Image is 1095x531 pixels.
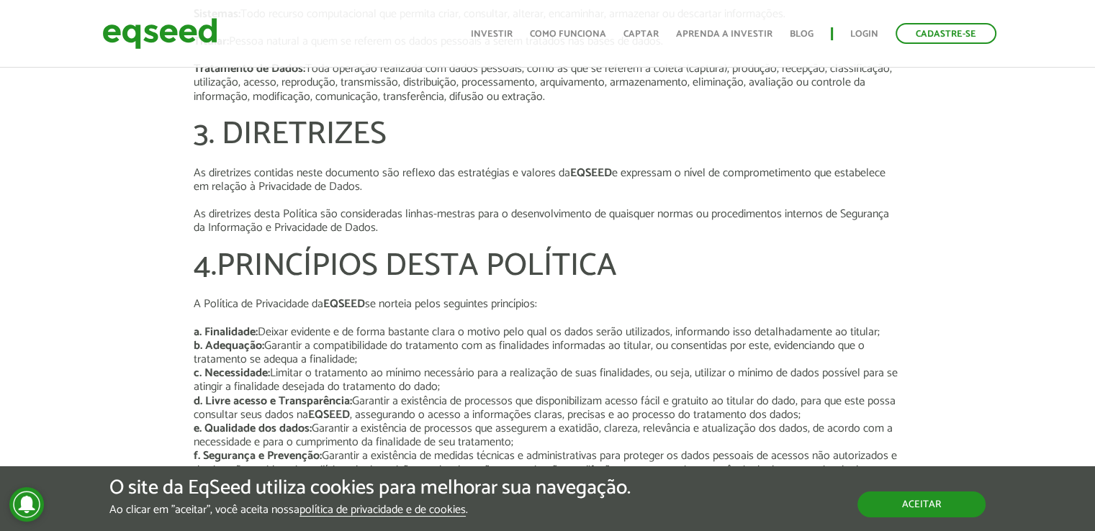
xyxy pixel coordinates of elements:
[194,322,258,342] strong: a. Finalidade:
[109,477,631,499] h5: O site da EqSeed utiliza cookies para melhorar sua navegação.
[790,29,814,39] a: Blog
[194,325,902,339] p: Deixar evidente e de forma bastante clara o motivo pelo qual os dados serão utilizados, informand...
[194,249,902,283] h2: 4.PRINCÍPIOS DESTA POLÍTICA
[194,446,322,466] strong: f. Segurança e Prevenção:
[299,504,466,517] a: política de privacidade e de cookies
[471,29,513,39] a: Investir
[896,23,996,44] a: Cadastre-se
[676,29,772,39] a: Aprenda a investir
[857,491,986,517] button: Aceitar
[194,336,264,355] strong: b. Adequação:
[194,59,305,78] strong: Tratamento de Dados:
[194,419,312,438] strong: e. Qualidade dos dados:
[194,366,902,394] p: Limitar o tratamento ao mínimo necessário para a realização de suas finalidades, ou seja, utiliza...
[194,391,352,411] strong: d. Livre acesso e Transparência:
[308,405,350,425] strong: EQSEED
[194,339,902,366] p: Garantir a compatibilidade do tratamento com as finalidades informadas ao titular, ou consentidas...
[102,14,217,53] img: EqSeed
[850,29,878,39] a: Login
[194,166,902,194] p: As diretrizes contidas neste documento são reflexo das estratégias e valores da e expressam o nív...
[323,294,365,314] strong: EQSEED
[194,207,902,235] p: As diretrizes desta Política são consideradas linhas-mestras para o desenvolvimento de quaisquer ...
[623,29,659,39] a: Captar
[194,117,902,152] h2: 3. DIRETRIZES
[194,62,902,104] p: Toda operação realizada com dados pessoais, como as que se referem a coleta (captura), produção, ...
[194,363,270,383] strong: c. Necessidade:
[109,503,631,517] p: Ao clicar em "aceitar", você aceita nossa .
[530,29,606,39] a: Como funciona
[570,163,612,183] strong: EQSEED
[194,422,902,449] p: Garantir a existência de processos que assegurem a exatidão, clareza, relevância e atualização do...
[194,449,902,491] p: Garantir a existência de medidas técnicas e administrativas para proteger os dados pessoais de ac...
[194,297,902,311] p: A Política de Privacidade da se norteia pelos seguintes princípios:
[194,394,902,422] p: Garantir a existência de processos que disponibilizam acesso fácil e gratuito ao titular do dado,...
